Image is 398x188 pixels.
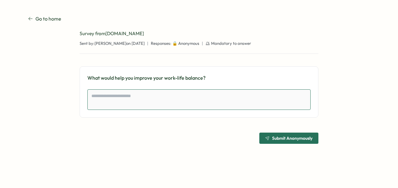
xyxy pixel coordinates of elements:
span: Sent by: [PERSON_NAME] on [DATE] [80,41,145,46]
span: Responses: 🔒 Anonymous [151,41,199,46]
div: Survey from [DOMAIN_NAME] [80,30,318,37]
span: Submit Anonymously [272,136,312,140]
p: What would help you improve your work-life balance? [87,74,311,82]
span: | [147,41,148,46]
p: Go to home [35,15,61,23]
span: Mandatory to answer [211,41,251,46]
button: Submit Anonymously [259,133,318,144]
a: Go to home [28,15,61,23]
span: | [202,41,203,46]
